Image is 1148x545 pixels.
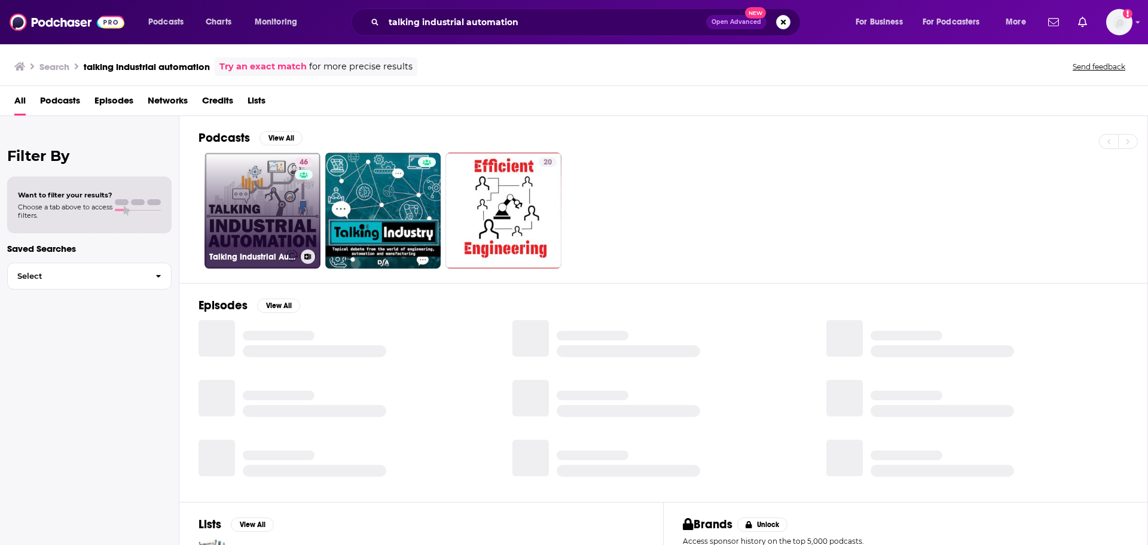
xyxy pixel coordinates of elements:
button: Show profile menu [1106,9,1132,35]
span: More [1006,14,1026,31]
a: 46 [295,157,313,167]
h2: Episodes [199,298,248,313]
span: 46 [300,157,308,169]
a: Charts [198,13,239,32]
h2: Filter By [7,147,172,165]
button: View All [259,131,303,145]
span: Charts [206,14,231,31]
p: Saved Searches [7,243,172,254]
button: View All [257,299,300,313]
a: PodcastsView All [199,130,303,145]
a: Show notifications dropdown [1043,12,1064,32]
a: All [14,91,26,115]
button: open menu [246,13,313,32]
span: Logged in as tyllerbarner [1106,9,1132,35]
span: for more precise results [309,60,413,74]
span: Choose a tab above to access filters. [18,203,112,220]
button: View All [231,517,274,532]
a: Episodes [94,91,133,115]
a: 20 [539,157,557,167]
span: Podcasts [148,14,184,31]
button: Send feedback [1069,62,1129,72]
a: ListsView All [199,517,274,532]
a: Networks [148,91,188,115]
h3: Search [39,61,69,72]
button: Unlock [737,517,788,532]
img: User Profile [1106,9,1132,35]
button: Select [7,263,172,290]
span: 20 [544,157,552,169]
h3: talking industrial automation [84,61,210,72]
a: Lists [248,91,265,115]
button: open menu [915,13,997,32]
span: New [745,7,767,19]
button: open menu [997,13,1041,32]
button: Open AdvancedNew [706,15,767,29]
h3: Talking Industrial Automation [209,252,296,262]
span: Want to filter your results? [18,191,112,199]
h2: Lists [199,517,221,532]
a: EpisodesView All [199,298,300,313]
div: Search podcasts, credits, & more... [362,8,812,36]
button: open menu [847,13,918,32]
a: 46Talking Industrial Automation [204,153,320,269]
span: Open Advanced [712,19,761,25]
img: Podchaser - Follow, Share and Rate Podcasts [10,11,124,34]
a: Show notifications dropdown [1073,12,1092,32]
h2: Brands [683,517,732,532]
button: open menu [140,13,199,32]
input: Search podcasts, credits, & more... [384,13,706,32]
a: 20 [445,153,561,269]
h2: Podcasts [199,130,250,145]
span: Select [8,272,146,280]
a: Try an exact match [219,60,307,74]
span: For Podcasters [923,14,980,31]
a: Podcasts [40,91,80,115]
svg: Add a profile image [1123,9,1132,19]
span: Monitoring [255,14,297,31]
a: Credits [202,91,233,115]
span: For Business [856,14,903,31]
